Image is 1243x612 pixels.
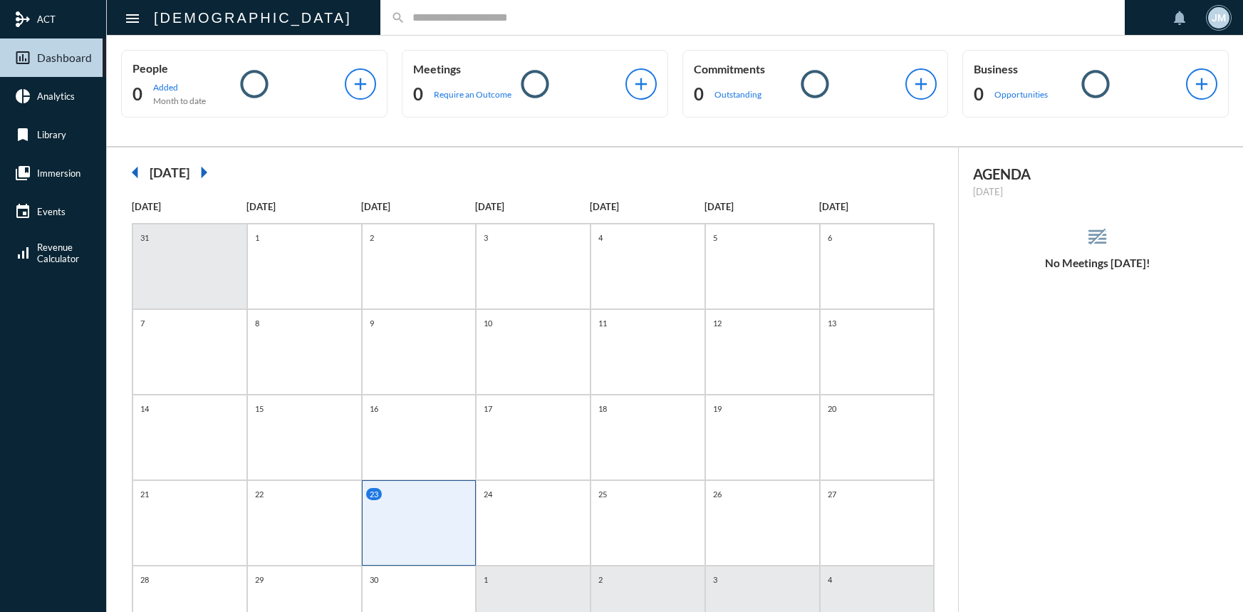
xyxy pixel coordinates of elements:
p: [DATE] [246,201,361,212]
p: 16 [366,403,382,415]
p: 19 [709,403,725,415]
p: 4 [595,232,606,244]
p: 5 [709,232,721,244]
p: 20 [824,403,840,415]
mat-icon: search [391,11,405,25]
p: 2 [595,574,606,586]
p: 30 [366,574,382,586]
mat-icon: bookmark [14,126,31,143]
p: [DATE] [132,201,246,212]
p: 11 [595,317,610,329]
p: 7 [137,317,148,329]
p: 4 [824,574,836,586]
mat-icon: reorder [1086,225,1109,249]
p: [DATE] [704,201,819,212]
p: 10 [480,317,496,329]
p: 18 [595,403,610,415]
p: 17 [480,403,496,415]
span: Analytics [37,90,75,102]
mat-icon: mediation [14,11,31,28]
p: 25 [595,488,610,500]
mat-icon: notifications [1171,9,1188,26]
mat-icon: event [14,203,31,220]
p: 9 [366,317,378,329]
h2: [DATE] [150,165,189,180]
mat-icon: arrow_left [121,158,150,187]
span: ACT [37,14,56,25]
p: [DATE] [475,201,590,212]
p: 22 [251,488,267,500]
p: 21 [137,488,152,500]
p: [DATE] [590,201,704,212]
span: Revenue Calculator [37,242,79,264]
p: 29 [251,574,267,586]
p: 3 [480,232,492,244]
span: Dashboard [37,51,92,64]
mat-icon: pie_chart [14,88,31,105]
mat-icon: arrow_right [189,158,218,187]
p: 27 [824,488,840,500]
span: Immersion [37,167,80,179]
p: 1 [251,232,263,244]
p: 13 [824,317,840,329]
button: Toggle sidenav [118,4,147,32]
p: 6 [824,232,836,244]
p: [DATE] [819,201,934,212]
p: 23 [366,488,382,500]
span: Events [37,206,66,217]
p: 12 [709,317,725,329]
p: [DATE] [973,186,1222,197]
p: 2 [366,232,378,244]
h5: No Meetings [DATE]! [959,256,1236,269]
p: 8 [251,317,263,329]
p: 24 [480,488,496,500]
p: 31 [137,232,152,244]
p: 26 [709,488,725,500]
mat-icon: Side nav toggle icon [124,10,141,27]
h2: AGENDA [973,165,1222,182]
p: 14 [137,403,152,415]
mat-icon: collections_bookmark [14,165,31,182]
p: [DATE] [361,201,476,212]
mat-icon: signal_cellular_alt [14,244,31,261]
span: Library [37,129,66,140]
h2: [DEMOGRAPHIC_DATA] [154,6,352,29]
p: 15 [251,403,267,415]
p: 1 [480,574,492,586]
div: JM [1208,7,1229,28]
p: 3 [709,574,721,586]
p: 28 [137,574,152,586]
mat-icon: insert_chart_outlined [14,49,31,66]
